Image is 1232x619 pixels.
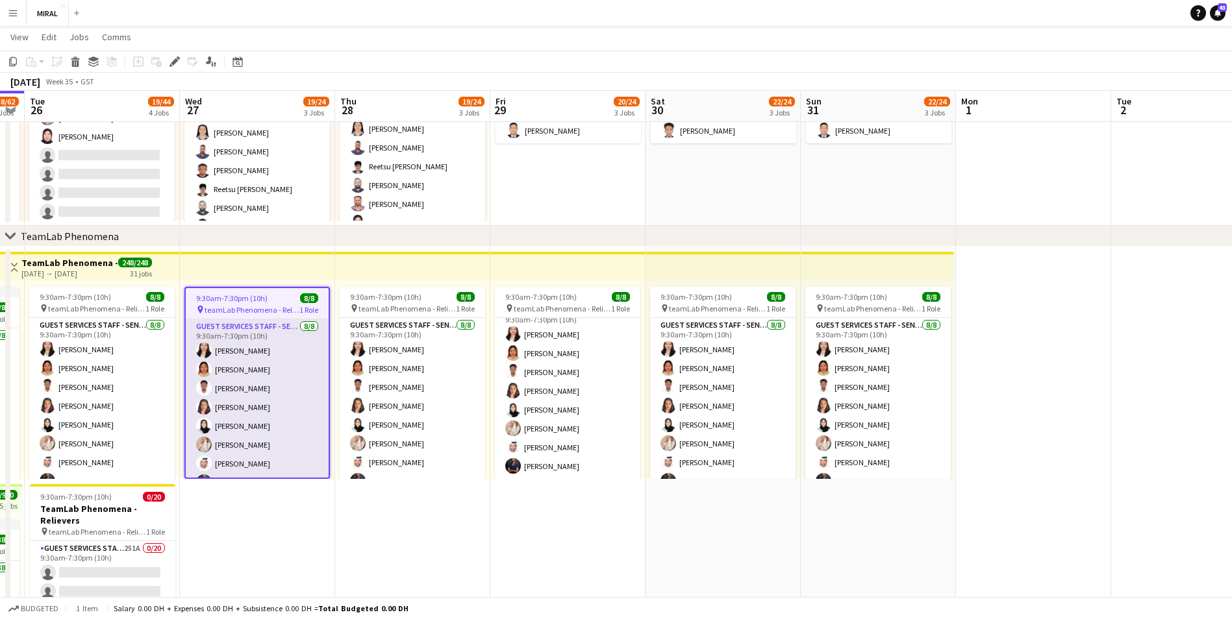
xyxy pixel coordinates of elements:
span: Wed [185,95,202,107]
span: 248/248 [118,258,152,267]
span: 31 [804,103,822,117]
span: 28 [338,103,357,117]
app-card-role: Guest Services Staff - Senior8/89:30am-7:30pm (10h)[PERSON_NAME][PERSON_NAME][PERSON_NAME][PERSON... [186,319,329,495]
app-card-role: Guest Services Staff8/1211:00am-8:00pm (9h)[PERSON_NAME] Catalan[PERSON_NAME][PERSON_NAME][PERSON... [340,60,485,311]
span: teamLab Phenomena - Relievers [669,304,766,313]
span: Sun [806,95,822,107]
span: 19/44 [148,97,174,106]
span: 9:30am-7:30pm (10h) [505,292,577,302]
app-job-card: 9:30am-7:30pm (10h)8/8 teamLab Phenomena - Relievers1 RoleGuest Services Staff - Senior8/89:30am-... [340,287,485,479]
app-card-role: Guest Services Staff - Senior8/89:30am-7:30pm (10h)[PERSON_NAME][PERSON_NAME][PERSON_NAME][PERSON... [495,303,640,479]
span: 1 Role [456,304,475,313]
span: 8/8 [300,293,318,303]
div: 3 Jobs [770,108,794,117]
app-card-role: Guest Services Staff - Senior8/89:30am-7:30pm (10h)[PERSON_NAME][PERSON_NAME][PERSON_NAME][PERSON... [805,318,951,494]
span: teamLab Phenomena - Relievers [514,304,611,313]
div: Salary 0.00 DH + Expenses 0.00 DH + Subsistence 0.00 DH = [114,603,409,613]
app-card-role: Guest Services Staff - Senior8/89:30am-7:30pm (10h)[PERSON_NAME][PERSON_NAME][PERSON_NAME][PERSON... [340,318,485,494]
span: 1 Role [922,304,940,313]
span: View [10,31,29,43]
div: [DATE] → [DATE] [21,269,118,278]
app-card-role: Guest Services Staff8/1211:00am-8:00pm (9h)[PERSON_NAME][PERSON_NAME] [PERSON_NAME][GEOGRAPHIC_DA... [184,60,330,315]
span: Comms [102,31,131,43]
div: 3 Jobs [925,108,949,117]
a: Edit [36,29,62,45]
span: Thu [340,95,357,107]
button: Budgeted [6,601,60,616]
span: Budgeted [21,604,58,613]
span: Tue [1116,95,1131,107]
span: 8/8 [612,292,630,302]
span: 9:30am-7:30pm (10h) [660,292,732,302]
h3: TeamLab Phenomena - Relievers [30,503,175,526]
button: MIRAL [27,1,69,26]
app-card-role: Guest Services Staff - Senior8/89:30am-7:30pm (10h)[PERSON_NAME][PERSON_NAME][PERSON_NAME][PERSON... [29,318,175,494]
div: 3 Jobs [614,108,639,117]
a: Jobs [64,29,94,45]
app-job-card: 11:00am-8:00pm (9h)8/12 Ferrari World1 RoleGuest Services Staff8/1211:00am-8:00pm (9h)[PERSON_NAM... [184,29,330,221]
span: 20/24 [614,97,640,106]
span: 29 [494,103,506,117]
span: 1 item [71,603,103,613]
span: 1 Role [299,305,318,315]
span: Mon [961,95,978,107]
span: 19/24 [303,97,329,106]
span: 0/20 [143,492,165,502]
span: 8/8 [457,292,475,302]
span: teamLab Phenomena - Relievers [358,304,456,313]
span: 9:30am-7:30pm (10h) [816,292,887,302]
span: teamLab Phenomena - Relievers [48,304,145,313]
span: 22/24 [924,97,950,106]
app-job-card: 11:00am-8:00pm (9h)8/12 Ferrari World1 RoleGuest Services Staff8/1211:00am-8:00pm (9h)[PERSON_NAM... [340,29,485,221]
span: Sat [651,95,665,107]
div: 4 Jobs [149,108,173,117]
span: Fri [496,95,506,107]
a: 43 [1210,5,1226,21]
span: 26 [28,103,45,117]
span: 19/24 [459,97,484,106]
span: Total Budgeted 0.00 DH [318,603,409,613]
app-job-card: 9:30am-7:30pm (10h)8/8 teamLab Phenomena - Relievers1 RoleGuest Services Staff - Senior8/89:30am-... [29,287,175,479]
span: 2 [1114,103,1131,117]
span: 1 Role [611,304,630,313]
app-card-role: Guest Services Staff - Senior8/89:30am-7:30pm (10h)[PERSON_NAME][PERSON_NAME][PERSON_NAME][PERSON... [650,318,796,494]
span: teamLab Phenomena - Relievers [205,305,299,315]
app-job-card: 9:30am-7:30pm (10h)8/8 teamLab Phenomena - Relievers1 RoleGuest Services Staff - Senior8/89:30am-... [650,287,796,479]
div: TeamLab Phenomena [21,230,119,243]
span: 1 Role [145,304,164,313]
app-job-card: 9:30am-7:30pm (10h)8/8 teamLab Phenomena - Relievers1 RoleGuest Services Staff - Senior8/89:30am-... [184,287,330,479]
span: 43 [1218,3,1227,12]
div: 3 Jobs [304,108,329,117]
h3: TeamLab Phenomena - Relievers [21,257,118,269]
span: 30 [649,103,665,117]
span: 9:30am-7:30pm (10h) [40,292,111,302]
span: 8/8 [767,292,785,302]
span: Tue [30,95,45,107]
a: View [5,29,34,45]
app-job-card: 11:00am-8:00pm (9h)8/12 Ferrari World1 Role[PERSON_NAME] [PERSON_NAME][GEOGRAPHIC_DATA][PERSON_NA... [29,29,175,221]
span: 27 [183,103,202,117]
span: 8/8 [146,292,164,302]
a: Comms [97,29,136,45]
app-job-card: 9:30am-7:30pm (10h)8/8 teamLab Phenomena - Relievers1 RoleGuest Services Staff - Senior8/89:30am-... [495,287,640,479]
span: 9:30am-7:30pm (10h) [196,293,268,303]
div: [DATE] [10,75,40,88]
span: teamLab Phenomena - Relievers [824,304,922,313]
span: 1 Role [146,527,165,537]
span: Jobs [69,31,89,43]
span: 1 Role [766,304,785,313]
app-job-card: 9:30am-7:30pm (10h)8/8 teamLab Phenomena - Relievers1 RoleGuest Services Staff - Senior8/89:30am-... [805,287,951,479]
span: 1 [959,103,978,117]
span: Edit [42,31,57,43]
span: 9:30am-7:30pm (10h) [350,292,421,302]
span: 22/24 [769,97,795,106]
